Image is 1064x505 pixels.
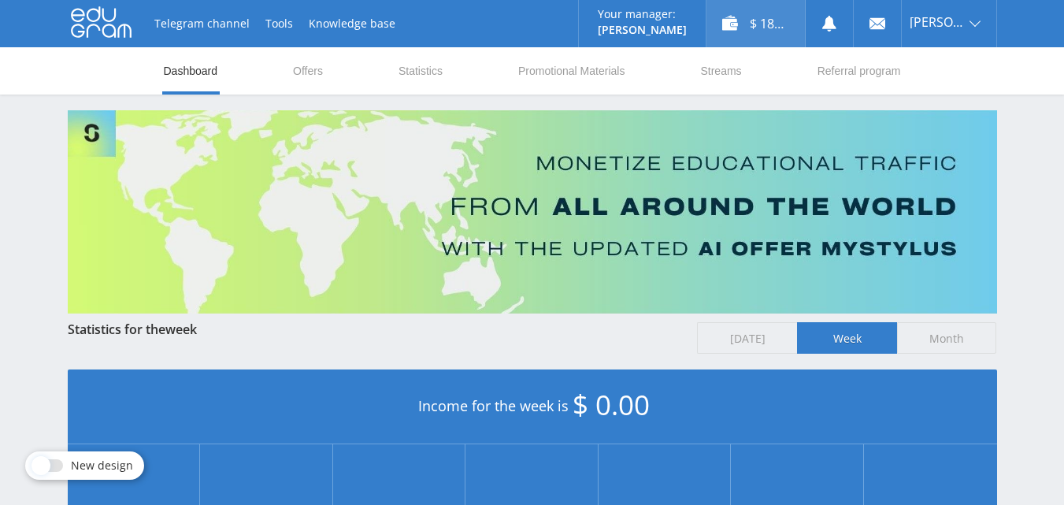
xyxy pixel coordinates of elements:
p: [PERSON_NAME] [598,24,687,36]
a: Referral program [816,47,903,95]
span: week [165,321,197,338]
span: $ 0.00 [573,386,650,423]
a: Promotional Materials [517,47,626,95]
a: Dashboard [162,47,220,95]
a: Statistics [397,47,444,95]
img: Banner [68,110,997,314]
span: [DATE] [697,322,797,354]
a: Streams [699,47,743,95]
span: Month [897,322,997,354]
p: Your manager: [598,8,687,20]
span: New design [71,459,133,472]
span: [PERSON_NAME] [910,16,965,28]
div: Income for the week is [68,369,997,444]
a: Offers [291,47,324,95]
div: Statistics for the [68,322,682,336]
span: Week [797,322,897,354]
